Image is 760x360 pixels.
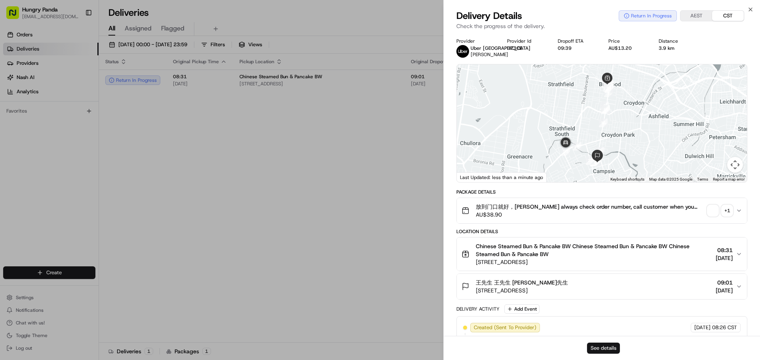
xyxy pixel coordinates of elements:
a: Report a map error [713,177,745,181]
span: Created (Sent To Provider) [474,324,536,331]
a: 📗Knowledge Base [5,173,64,188]
span: 放到门口就好，[PERSON_NAME] always check order number, call customer when you arrive, any delivery issue... [476,203,704,211]
button: 放到门口就好，[PERSON_NAME] always check order number, call customer when you arrive, any delivery issue... [457,198,747,223]
span: Pylon [79,196,96,202]
span: Map data ©2025 Google [649,177,692,181]
button: Chinese Steamed Bun & Pancake BW Chinese Steamed Bun & Pancake BW Chinese Steamed Bun & Pancake B... [457,237,747,271]
div: 7 [605,81,614,90]
div: Location Details [456,228,747,235]
span: 09:01 [716,279,733,286]
a: Powered byPylon [56,196,96,202]
button: 王先生 王先生 [PERSON_NAME]先生[STREET_ADDRESS]09:01[DATE] [457,274,747,299]
div: Dropoff ETA [558,38,596,44]
button: AEST [680,11,712,21]
div: Last Updated: less than a minute ago [457,172,547,182]
div: 9 [603,83,612,92]
img: Nash [8,8,24,24]
span: Chinese Steamed Bun & Pancake BW Chinese Steamed Bun & Pancake BW Chinese Steamed Bun & Pancake BW [476,242,712,258]
button: Add Event [504,304,540,314]
img: 1736555255976-a54dd68f-1ca7-489b-9aae-adbdc363a1c4 [8,75,22,90]
div: 09:39 [558,45,596,51]
input: Clear [21,51,131,59]
a: 💻API Documentation [64,173,130,188]
span: [STREET_ADDRESS] [476,258,712,266]
div: Past conversations [8,103,53,109]
div: Provider [456,38,494,44]
div: 2 [600,102,609,110]
div: 17 [595,147,604,156]
div: Price [608,38,646,44]
span: [DATE] [716,286,733,294]
div: 14 [604,84,613,92]
img: Bea Lacdao [8,115,21,128]
div: Start new chat [36,75,130,83]
button: Return In Progress [619,10,677,21]
div: Delivery Activity [456,306,500,312]
img: Google [459,172,485,182]
span: Delivery Details [456,9,522,22]
div: 📗 [8,177,14,184]
button: See all [123,101,144,111]
div: We're available if you need us! [36,83,109,90]
p: Check the progress of the delivery. [456,22,747,30]
button: Map camera controls [727,157,743,173]
span: [DATE] [716,254,733,262]
img: 1736555255976-a54dd68f-1ca7-489b-9aae-adbdc363a1c4 [16,123,22,129]
span: [PERSON_NAME] [471,51,508,58]
span: • [26,144,29,150]
p: Welcome 👋 [8,32,144,44]
div: 16 [599,119,608,127]
div: 11 [605,83,614,91]
button: +1 [707,205,733,216]
div: 23 [586,156,595,165]
button: See details [587,343,620,354]
span: [PERSON_NAME] [25,123,64,129]
img: uber-new-logo.jpeg [456,45,469,58]
div: 15 [601,106,610,114]
span: 08:31 [716,246,733,254]
div: 24 [573,142,581,151]
span: Uber [GEOGRAPHIC_DATA] [471,45,530,51]
div: 3.9 km [659,45,697,51]
div: Provider Id [507,38,545,44]
div: 1 [604,89,613,97]
span: 王先生 王先生 [PERSON_NAME]先生 [476,279,568,286]
span: 08:26 CST [712,324,737,331]
div: + 1 [722,205,733,216]
span: 8月15日 [30,144,49,150]
a: Terms (opens in new tab) [697,177,708,181]
span: [DATE] [694,324,711,331]
span: AU$38.90 [476,211,704,219]
span: • [66,123,68,129]
span: Knowledge Base [16,177,61,185]
div: Distance [659,38,697,44]
span: [STREET_ADDRESS] [476,286,568,294]
div: 💻 [67,177,73,184]
a: Open this area in Google Maps (opens a new window) [459,172,485,182]
button: Start new chat [135,78,144,87]
img: 1753817452368-0c19585d-7be3-40d9-9a41-2dc781b3d1eb [17,75,31,90]
button: D73CE [507,45,522,51]
div: AU$13.20 [608,45,646,51]
div: 3 [601,105,610,113]
div: 25 [561,147,570,156]
div: Package Details [456,189,747,195]
button: Keyboard shortcuts [610,177,644,182]
span: API Documentation [75,177,127,185]
span: 8月19日 [70,123,89,129]
button: CST [712,11,744,21]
